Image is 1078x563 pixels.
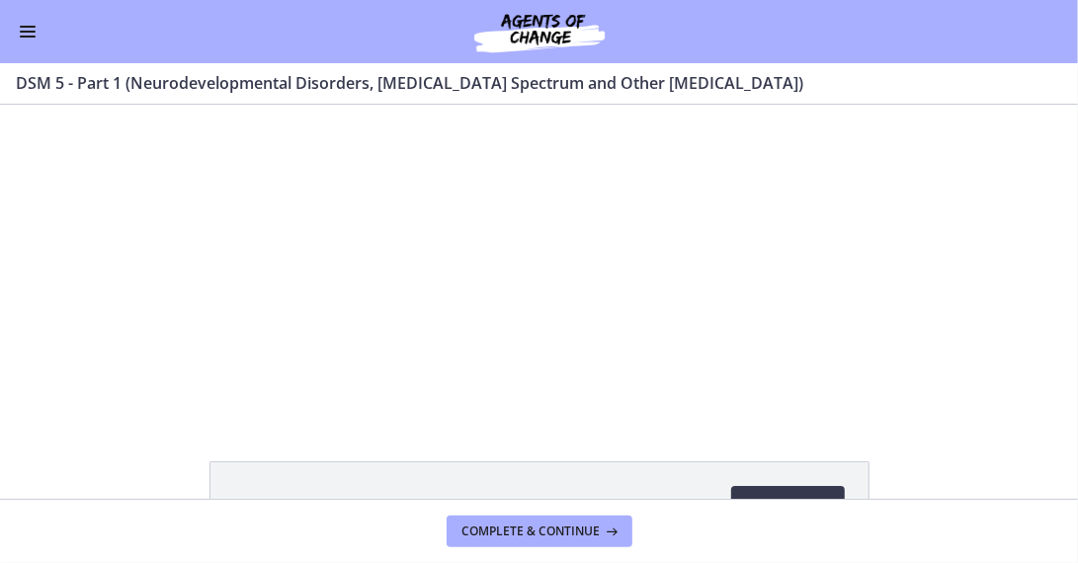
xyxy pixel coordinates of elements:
button: Complete & continue [447,516,632,547]
button: Enable menu [16,20,40,43]
span: Complete & continue [462,523,601,539]
h3: DSM 5 - Part 1 (Neurodevelopmental Disorders, [MEDICAL_DATA] Spectrum and Other [MEDICAL_DATA]) [16,71,1038,95]
a: Download [731,486,845,525]
span: 1-DSM5-Neurodevelopmental Disorders.pdf [234,494,566,518]
img: Agents of Change [421,8,658,55]
span: Download [747,494,829,518]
